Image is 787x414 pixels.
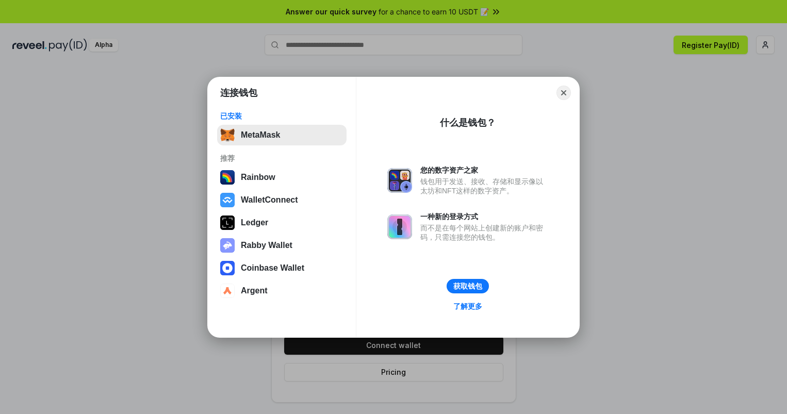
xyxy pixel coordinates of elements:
img: svg+xml,%3Csvg%20width%3D%22120%22%20height%3D%22120%22%20viewBox%3D%220%200%20120%20120%22%20fil... [220,170,235,185]
img: svg+xml,%3Csvg%20xmlns%3D%22http%3A%2F%2Fwww.w3.org%2F2000%2Fsvg%22%20fill%3D%22none%22%20viewBox... [220,238,235,253]
div: Coinbase Wallet [241,263,304,273]
button: Close [556,86,571,100]
a: 了解更多 [447,300,488,313]
img: svg+xml,%3Csvg%20xmlns%3D%22http%3A%2F%2Fwww.w3.org%2F2000%2Fsvg%22%20fill%3D%22none%22%20viewBox... [387,214,412,239]
div: 了解更多 [453,302,482,311]
button: Coinbase Wallet [217,258,347,278]
button: Rabby Wallet [217,235,347,256]
div: Rainbow [241,173,275,182]
div: 推荐 [220,154,343,163]
div: WalletConnect [241,195,298,205]
div: 一种新的登录方式 [420,212,548,221]
img: svg+xml,%3Csvg%20width%3D%2228%22%20height%3D%2228%22%20viewBox%3D%220%200%2028%2028%22%20fill%3D... [220,193,235,207]
div: Ledger [241,218,268,227]
div: 获取钱包 [453,281,482,291]
h1: 连接钱包 [220,87,257,99]
img: svg+xml,%3Csvg%20fill%3D%22none%22%20height%3D%2233%22%20viewBox%3D%220%200%2035%2033%22%20width%... [220,128,235,142]
button: WalletConnect [217,190,347,210]
div: 钱包用于发送、接收、存储和显示像以太坊和NFT这样的数字资产。 [420,177,548,195]
div: Argent [241,286,268,295]
div: Rabby Wallet [241,241,292,250]
div: 您的数字资产之家 [420,165,548,175]
button: Ledger [217,212,347,233]
div: 什么是钱包？ [440,117,496,129]
button: Rainbow [217,167,347,188]
div: MetaMask [241,130,280,140]
button: MetaMask [217,125,347,145]
img: svg+xml,%3Csvg%20width%3D%2228%22%20height%3D%2228%22%20viewBox%3D%220%200%2028%2028%22%20fill%3D... [220,261,235,275]
img: svg+xml,%3Csvg%20xmlns%3D%22http%3A%2F%2Fwww.w3.org%2F2000%2Fsvg%22%20width%3D%2228%22%20height%3... [220,216,235,230]
div: 而不是在每个网站上创建新的账户和密码，只需连接您的钱包。 [420,223,548,242]
button: 获取钱包 [447,279,489,293]
img: svg+xml,%3Csvg%20xmlns%3D%22http%3A%2F%2Fwww.w3.org%2F2000%2Fsvg%22%20fill%3D%22none%22%20viewBox... [387,168,412,193]
div: 已安装 [220,111,343,121]
img: svg+xml,%3Csvg%20width%3D%2228%22%20height%3D%2228%22%20viewBox%3D%220%200%2028%2028%22%20fill%3D... [220,284,235,298]
button: Argent [217,280,347,301]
